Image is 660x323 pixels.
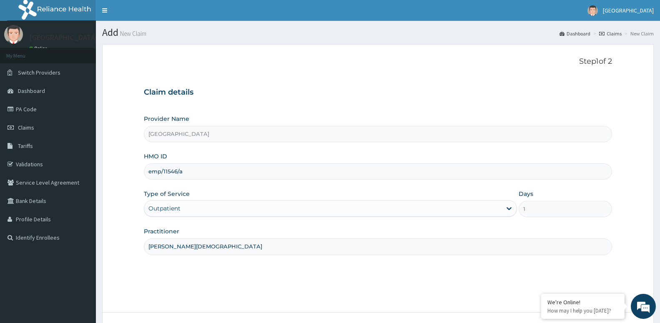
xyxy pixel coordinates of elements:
[144,152,167,160] label: HMO ID
[118,30,146,37] small: New Claim
[144,227,179,235] label: Practitioner
[144,88,612,97] h3: Claim details
[18,87,45,95] span: Dashboard
[102,27,654,38] h1: Add
[18,124,34,131] span: Claims
[603,7,654,14] span: [GEOGRAPHIC_DATA]
[547,307,618,314] p: How may I help you today?
[144,190,190,198] label: Type of Service
[599,30,622,37] a: Claims
[144,115,189,123] label: Provider Name
[144,238,612,255] input: Enter Name
[519,190,533,198] label: Days
[587,5,598,16] img: User Image
[547,298,618,306] div: We're Online!
[148,204,181,213] div: Outpatient
[144,57,612,66] p: Step 1 of 2
[18,142,33,150] span: Tariffs
[4,25,23,44] img: User Image
[29,45,49,51] a: Online
[18,69,60,76] span: Switch Providers
[29,34,98,41] p: [GEOGRAPHIC_DATA]
[144,163,612,180] input: Enter HMO ID
[560,30,590,37] a: Dashboard
[622,30,654,37] li: New Claim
